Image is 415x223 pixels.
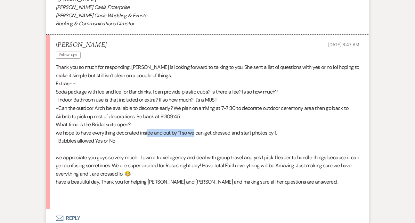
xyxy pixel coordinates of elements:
span: [DATE] 8:47 AM [328,42,359,47]
em: Booking & Communications Director [56,20,134,27]
p: Thank you so much for responding. [PERSON_NAME] is looking forward to talking to you. She sent a ... [56,63,359,79]
h5: [PERSON_NAME] [56,41,107,49]
p: we appreciate you guys so very much!! I own a travel agency and deal with group travel and yes I ... [56,153,359,178]
p: Extras- - [56,79,359,88]
p: -Indoor Bathroom use is that included or extra? If so how much? It’s a MUST [56,96,359,104]
p: Soda package with Ice and Ice for Bar drinks. I can provide plastic cups? Is there a fee? Is so h... [56,88,359,96]
em: [PERSON_NAME] Oasis Wedding & Events [56,12,147,19]
p: -Can the outdoor Arch be available to decorate early? We plan on arriving at 7-7:30 to decorate o... [56,104,359,120]
p: we hope to have everything decorated inside and out by 11 so we can get dressed and start photos ... [56,129,359,137]
p: What time is the Bridal suite open? [56,120,359,129]
span: Follow-ups [56,52,81,58]
p: have a beautiful day. Thank you for helping [PERSON_NAME] and [PERSON_NAME] and making sure all h... [56,178,359,186]
em: [PERSON_NAME] Oasis Enterprise [56,4,130,11]
p: -Bubbles allowed Yes or No [56,137,359,145]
